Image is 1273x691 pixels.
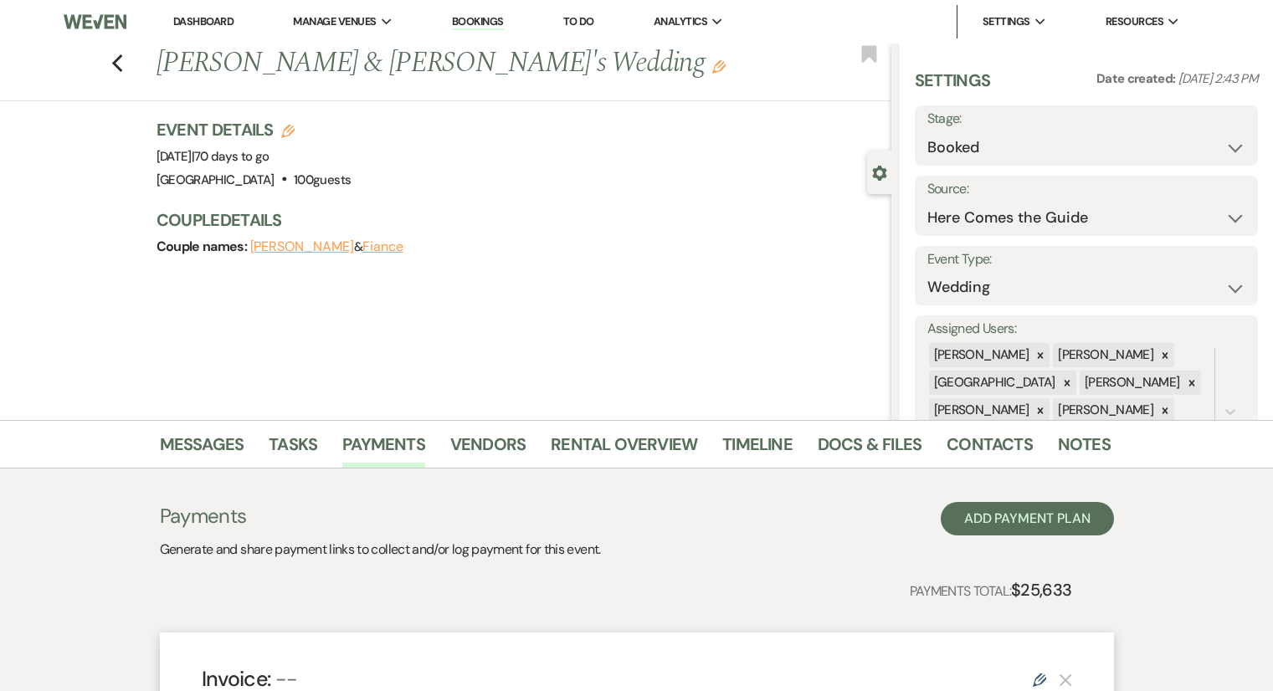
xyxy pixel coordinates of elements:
button: This payment plan cannot be deleted because it contains links that have been paid through Weven’s... [1059,673,1072,687]
label: Stage: [927,107,1245,131]
div: [PERSON_NAME] [1053,398,1156,422]
h1: [PERSON_NAME] & [PERSON_NAME]'s Wedding [157,44,738,84]
button: Edit [712,59,726,74]
a: Payments [342,431,425,468]
label: Event Type: [927,248,1245,272]
button: Close lead details [872,164,887,180]
button: Add Payment Plan [941,502,1114,535]
span: Couple names: [157,238,250,255]
span: Analytics [654,13,707,30]
a: To Do [563,14,594,28]
h3: Couple Details [157,208,875,232]
a: Rental Overview [551,431,697,468]
p: Generate and share payment links to collect and/or log payment for this event. [160,539,601,560]
img: Weven Logo [64,4,126,39]
a: Messages [160,431,244,468]
a: Dashboard [173,14,234,28]
strong: $25,633 [1011,579,1072,601]
button: [PERSON_NAME] [250,240,354,253]
div: [PERSON_NAME] [929,343,1032,367]
a: Notes [1058,431,1111,468]
h3: Event Details [157,118,352,141]
a: Timeline [722,431,793,468]
span: 100 guests [294,171,351,188]
a: Bookings [452,14,504,30]
span: [DATE] 2:43 PM [1178,70,1258,87]
a: Vendors [450,431,526,468]
a: Contacts [947,431,1033,468]
span: [GEOGRAPHIC_DATA] [157,171,275,188]
div: [PERSON_NAME] [1080,371,1183,395]
p: Payments Total: [910,576,1072,603]
h3: Payments [160,502,601,530]
span: | [192,148,269,165]
span: Date created: [1096,70,1178,87]
div: [PERSON_NAME] [1053,343,1156,367]
label: Assigned Users: [927,317,1245,341]
span: Settings [983,13,1030,30]
a: Docs & Files [818,431,921,468]
div: [GEOGRAPHIC_DATA] [929,371,1058,395]
label: Source: [927,177,1245,202]
div: [PERSON_NAME] [929,398,1032,422]
a: Tasks [269,431,317,468]
span: [DATE] [157,148,269,165]
span: Resources [1106,13,1163,30]
span: 70 days to go [194,148,269,165]
span: Manage Venues [293,13,376,30]
button: Fiance [362,240,403,253]
span: & [250,238,403,255]
h3: Settings [915,69,991,105]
